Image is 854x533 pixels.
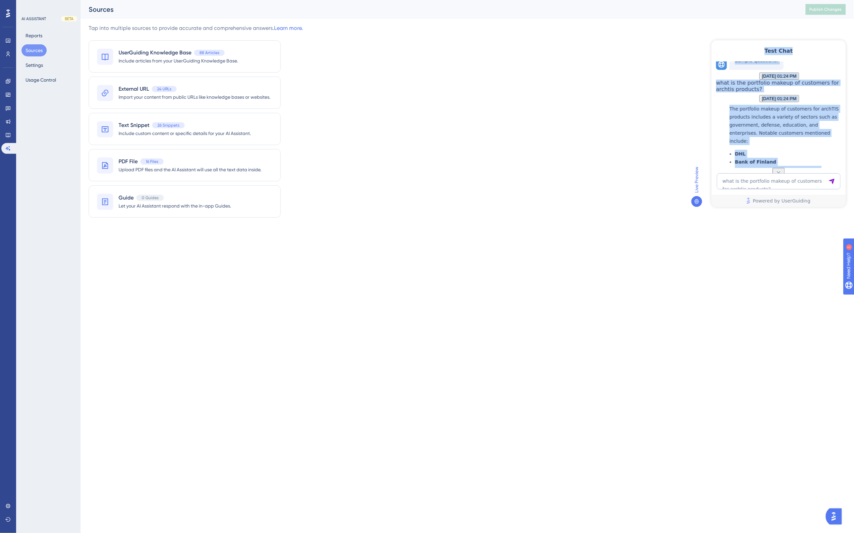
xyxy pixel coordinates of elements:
span: Include articles from your UserGuiding Knowledge Base. [119,57,238,65]
span: Live Preview [693,167,701,193]
span: Upload PDF files and the AI Assistant will use all the text data inside. [119,166,261,174]
div: BETA [61,16,77,21]
span: Publish Changes [810,7,842,12]
div: 1 [47,3,49,9]
a: Learn more. [274,25,303,31]
span: PDF File [119,158,138,166]
span: External URL [119,85,149,93]
iframe: UserGuiding AI Assistant [712,40,846,207]
span: 26 Snippets [158,123,179,128]
span: Guide [119,194,134,202]
span: Need Help? [16,2,42,10]
iframe: UserGuiding AI Assistant Launcher [826,506,846,527]
span: 0 Guides [142,195,159,201]
div: Tap into multiple sources to provide accurate and comprehensive answers. [89,24,303,32]
button: Reports [21,30,46,42]
span: 24 URLs [157,86,171,92]
span: 88 Articles [199,50,219,55]
span: Let your AI Assistant respond with the in-app Guides. [119,202,231,210]
button: Usage Control [21,74,60,86]
span: Text Snippet [119,121,149,129]
div: AI ASSISTANT [21,16,46,21]
button: Publish Changes [806,4,846,15]
span: 16 Files [146,159,158,164]
button: Sources [21,44,47,56]
button: Settings [21,59,47,71]
span: UserGuiding Knowledge Base [119,49,191,57]
span: Import your content from public URLs like knowledge bases or websites. [119,93,270,101]
span: Include custom content or specific details for your AI Assistant. [119,129,251,137]
div: Sources [89,5,789,14]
